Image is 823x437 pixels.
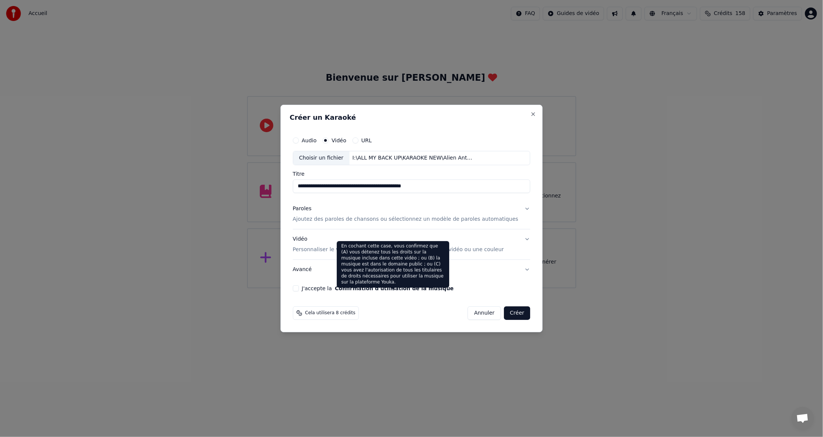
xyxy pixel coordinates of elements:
span: Cela utilisera 8 crédits [305,310,355,316]
label: J'accepte la [302,286,454,291]
label: URL [361,138,372,143]
div: Choisir un fichier [293,151,349,165]
p: Personnaliser le vidéo de karaoké : utiliser une image, une vidéo ou une couleur [293,246,504,253]
button: Annuler [468,306,501,320]
div: En cochant cette case, vous confirmez que (A) vous détenez tous les droits sur la musique incluse... [337,241,449,288]
div: I:\ALL MY BACK UP\KARAOKE NEW\Alien Ant Farm - Smooth Criminal (Official Music Video).avi [349,154,477,162]
label: Vidéo [331,138,346,143]
div: Vidéo [293,235,504,253]
p: Ajoutez des paroles de chansons ou sélectionnez un modèle de paroles automatiques [293,215,519,223]
button: ParolesAjoutez des paroles de chansons ou sélectionnez un modèle de paroles automatiques [293,199,531,229]
label: Titre [293,171,531,176]
button: VidéoPersonnaliser le vidéo de karaoké : utiliser une image, une vidéo ou une couleur [293,229,531,259]
div: Paroles [293,205,312,212]
button: J'accepte la [335,286,454,291]
label: Audio [302,138,317,143]
h2: Créer un Karaoké [290,114,534,121]
button: Avancé [293,260,531,279]
button: Créer [504,306,530,320]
